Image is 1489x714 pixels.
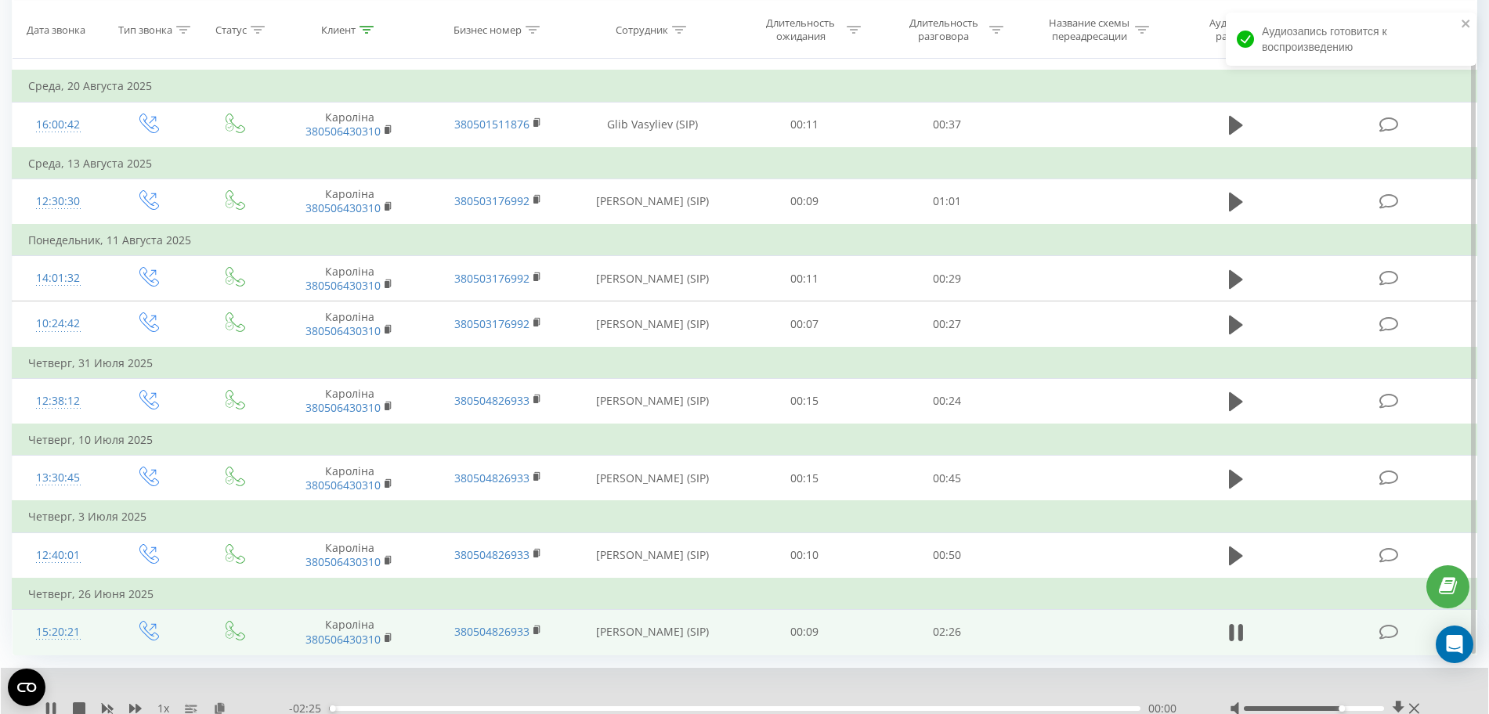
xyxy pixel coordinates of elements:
div: 12:38:12 [28,386,88,416]
a: 380506430310 [305,200,381,215]
td: 00:07 [733,301,876,348]
a: 380504826933 [454,624,529,639]
a: 380506430310 [305,478,381,492]
td: Среда, 20 Августа 2025 [13,70,1477,102]
div: Accessibility label [1339,705,1345,712]
div: 16:00:42 [28,110,88,140]
div: 10:24:42 [28,308,88,339]
td: 00:11 [733,256,876,301]
div: Бизнес номер [454,23,522,36]
td: 00:29 [876,256,1019,301]
div: Сотрудник [616,23,668,36]
div: Аудиозапись готовится к воспроизведению [1226,13,1476,66]
td: Четверг, 31 Июля 2025 [13,348,1477,379]
td: Кароліна [275,532,424,579]
td: [PERSON_NAME] (SIP) [573,378,732,424]
td: Среда, 13 Августа 2025 [13,148,1477,179]
a: 380506430310 [305,323,381,338]
td: 00:24 [876,378,1019,424]
a: 380504826933 [454,547,529,562]
td: 00:11 [733,102,876,148]
td: Glib Vasyliev (SIP) [573,102,732,148]
td: 00:09 [733,609,876,654]
a: 380503176992 [454,193,529,208]
a: 380506430310 [305,554,381,569]
a: 380503176992 [454,316,529,331]
td: [PERSON_NAME] (SIP) [573,609,732,654]
td: 00:10 [733,532,876,579]
div: 13:30:45 [28,463,88,493]
td: 00:27 [876,301,1019,348]
button: Open CMP widget [8,669,45,706]
a: 380506430310 [305,400,381,415]
a: 380503176992 [454,271,529,286]
td: Понедельник, 11 Августа 2025 [13,225,1477,256]
div: Тип звонка [118,23,172,36]
div: Accessibility label [330,705,336,712]
div: Аудиозапись разговора [1191,16,1292,43]
td: Четверг, 26 Июня 2025 [13,579,1477,610]
td: 00:15 [733,378,876,424]
a: 380504826933 [454,471,529,485]
button: close [1461,17,1472,32]
td: 01:01 [876,178,1019,225]
div: Open Intercom Messenger [1436,626,1473,663]
td: Кароліна [275,256,424,301]
div: 12:40:01 [28,540,88,571]
td: [PERSON_NAME] (SIP) [573,456,732,502]
a: 380506430310 [305,632,381,647]
div: Длительность разговора [902,16,985,43]
td: [PERSON_NAME] (SIP) [573,178,732,225]
a: 380504826933 [454,393,529,408]
td: 00:09 [733,178,876,225]
td: [PERSON_NAME] (SIP) [573,301,732,348]
td: [PERSON_NAME] (SIP) [573,256,732,301]
td: Кароліна [275,609,424,654]
td: Кароліна [275,178,424,225]
td: 00:45 [876,456,1019,502]
div: 14:01:32 [28,263,88,294]
div: Клиент [321,23,356,36]
a: 380506430310 [305,124,381,139]
a: 380506430310 [305,278,381,293]
a: 380501511876 [454,117,529,132]
div: Статус [215,23,247,36]
td: 00:15 [733,456,876,502]
td: Кароліна [275,378,424,424]
td: Кароліна [275,102,424,148]
div: Длительность ожидания [759,16,843,43]
div: 15:20:21 [28,617,88,647]
div: Дата звонка [27,23,85,36]
div: Название схемы переадресации [1047,16,1131,43]
td: Четверг, 10 Июля 2025 [13,424,1477,456]
td: 00:50 [876,532,1019,579]
td: 02:26 [876,609,1019,654]
div: 12:30:30 [28,186,88,217]
td: 00:37 [876,102,1019,148]
a: 380506430310 [305,47,381,62]
td: Кароліна [275,301,424,348]
td: Четверг, 3 Июля 2025 [13,501,1477,532]
td: [PERSON_NAME] (SIP) [573,532,732,579]
td: Кароліна [275,456,424,502]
